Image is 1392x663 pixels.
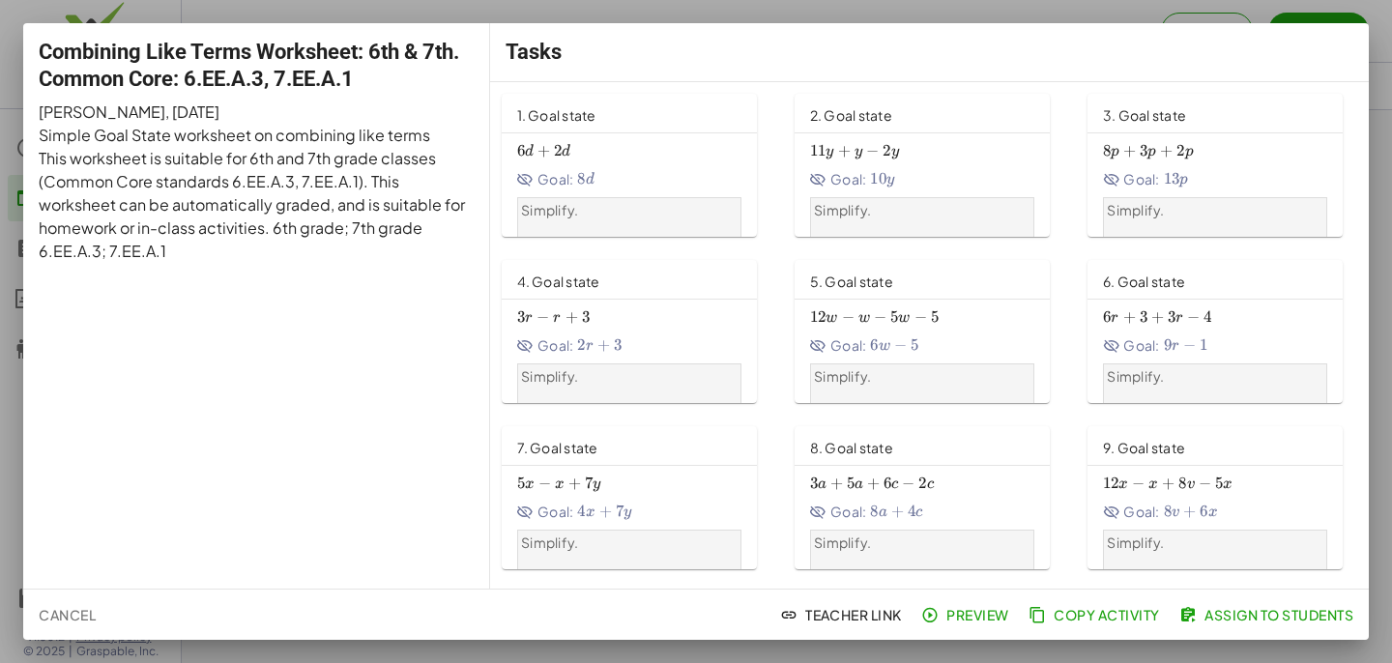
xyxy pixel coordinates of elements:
[927,476,934,492] span: c
[517,141,525,160] span: 6
[1148,476,1158,492] span: x
[537,141,550,160] span: +
[902,474,914,493] span: −
[925,606,1009,623] span: Preview
[165,101,219,122] span: , [DATE]
[1200,502,1207,521] span: 6
[1199,474,1211,493] span: −
[521,367,737,387] p: Simplify.
[1183,335,1196,355] span: −
[490,23,1370,81] div: Tasks
[517,474,525,493] span: 5
[1123,141,1136,160] span: +
[1187,307,1200,327] span: −
[776,597,910,632] button: Teacher Link
[795,94,1064,237] a: 2. Goal stateGoal:Simplify.
[1164,335,1172,355] span: 9
[884,474,891,493] span: 6
[1103,502,1160,522] span: Goal:
[917,597,1017,632] button: Preview
[521,201,737,220] p: Simplify.
[1025,597,1168,632] button: Copy Activity
[826,310,837,326] span: w
[890,307,898,327] span: 5
[525,476,535,492] span: x
[502,94,771,237] a: 1. Goal stateGoal:Simplify.
[1203,307,1211,327] span: 4
[597,335,610,355] span: +
[1087,94,1357,237] a: 3. Goal stateGoal:Simplify.
[1087,260,1357,403] a: 6. Goal stateGoal:Simplify.
[517,502,574,522] span: Goal:
[586,172,594,187] span: d
[1200,335,1207,355] span: 1
[883,141,890,160] span: 2
[898,310,910,326] span: w
[1160,141,1173,160] span: +
[39,124,475,147] p: Simple Goal State worksheet on combining like terms
[1162,474,1174,493] span: +
[568,474,581,493] span: +
[1103,337,1120,355] i: Goal State is hidden.
[1032,606,1160,623] span: Copy Activity
[1103,141,1111,160] span: 8
[891,144,899,159] span: y
[536,307,549,327] span: −
[1183,502,1196,521] span: +
[1132,474,1145,493] span: −
[894,335,907,355] span: −
[517,337,535,355] i: Goal State is hidden.
[31,597,103,632] button: Cancel
[908,502,915,521] span: 4
[810,504,827,521] i: Goal State is hidden.
[1107,533,1322,553] p: Simplify.
[1107,367,1322,387] p: Simplify.
[502,260,771,403] a: 4. Goal stateGoal:Simplify.
[830,474,843,493] span: +
[1103,439,1185,456] span: 9. Goal state
[517,335,574,356] span: Goal:
[39,147,475,263] p: This worksheet is suitable for 6th and 7th grade classes (Common Core standards 6.EE.A.3, 7.EE.A....
[39,40,459,91] span: Combining Like Terms Worksheet: 6th & 7th. Common Core: 6.EE.A.3, 7.EE.A.1
[814,201,1029,220] p: Simplify.
[855,476,863,492] span: a
[810,439,893,456] span: 8. Goal state
[1147,144,1156,159] span: p
[891,476,898,492] span: c
[784,606,902,623] span: Teacher Link
[810,337,827,355] i: Goal State is hidden.
[826,144,833,159] span: y
[1103,335,1160,356] span: Goal:
[593,476,600,492] span: y
[623,504,631,520] span: y
[1164,169,1180,188] span: 13
[582,307,590,327] span: 3
[1208,504,1218,520] span: x
[586,504,595,520] span: x
[1172,504,1179,520] span: v
[858,310,870,326] span: w
[874,307,886,327] span: −
[554,141,562,160] span: 2
[1223,476,1232,492] span: x
[891,502,904,521] span: +
[866,141,879,160] span: −
[1175,597,1361,632] button: Assign to Students
[886,172,894,187] span: y
[517,171,535,188] i: Goal State is hidden.
[870,502,878,521] span: 8
[525,310,533,326] span: r
[1103,171,1120,188] i: Goal State is hidden.
[838,141,851,160] span: +
[818,476,826,492] span: a
[1103,273,1185,290] span: 6. Goal state
[1185,144,1194,159] span: p
[577,335,585,355] span: 2
[1111,144,1119,159] span: p
[614,335,622,355] span: 3
[918,474,926,493] span: 2
[1183,606,1353,623] span: Assign to Students
[502,426,771,569] a: 7. Goal stateGoal:Simplify.
[911,335,918,355] span: 5
[814,533,1029,553] p: Simplify.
